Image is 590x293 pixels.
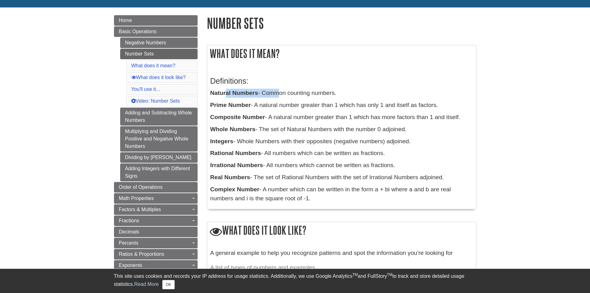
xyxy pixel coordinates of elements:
[120,108,198,126] a: Adding and Subtracting Whole Numbers
[114,227,198,237] a: Decimals
[210,89,473,98] p: - Common counting numbers.
[134,282,159,287] a: Read More
[207,45,476,62] h2: What does it mean?
[114,260,198,271] a: Exponents
[210,125,473,134] p: - The set of Natural Numbers with the number 0 adjoined.
[210,149,473,158] p: - All numbers which can be written as fractions.
[210,101,473,110] p: - A natural number greater than 1 which has only 1 and itself as factors.
[210,150,261,156] b: Rational Numbers
[131,75,186,80] a: What does it look like?
[120,126,198,152] a: Multiplying and Dividing Positive and Negative Whole Numbers
[114,204,198,215] a: Factors & Multiples
[114,215,198,226] a: Fractions
[114,193,198,204] a: Math Properties
[210,173,473,182] p: - The set of Rational Numbers with the set of Irrational Numbers adjoined.
[210,185,473,203] p: - A number which can be written in the form a + bi where a and b are real numbers and i is the sq...
[119,240,138,246] span: Percents
[119,229,139,234] span: Decimals
[210,249,473,258] p: A general example to help you recognize patterns and spot the information you're looking for
[120,152,198,163] a: Dividing by [PERSON_NAME]
[131,98,180,104] a: Video: Number Sets
[119,207,161,212] span: Factors & Multiples
[210,114,265,120] b: Composite Number
[210,261,473,275] caption: A list of types of numbers and examples.
[210,137,473,146] p: - Whole Numbers with their opposites (negative numbers) adjoined.
[119,218,139,223] span: Fractions
[210,161,473,170] p: - All numbers which cannot be written as fractions.
[352,273,358,277] sup: TM
[131,87,160,92] a: You'll use it...
[114,238,198,248] a: Percents
[207,222,476,240] h2: What does it look like?
[119,18,132,23] span: Home
[120,49,198,59] a: Number Sets
[119,196,154,201] span: Math Properties
[210,102,251,108] b: Prime Number
[207,15,476,31] h1: Number Sets
[210,162,263,168] b: Irrational Numbers
[114,249,198,260] a: Ratios & Proportions
[210,77,473,86] h3: Definitions:
[210,113,473,122] p: - A natural number greater than 1 which has more factors than 1 and itself.
[119,29,157,34] span: Basic Operations
[210,174,250,180] b: Real Numbers
[120,38,198,48] a: Negative Numbers
[210,138,234,144] b: Integers
[131,63,175,68] a: What does it mean?
[210,186,260,193] b: Complex Number
[119,251,164,257] span: Ratios & Proportions
[114,26,198,37] a: Basic Operations
[162,280,174,289] button: Close
[210,90,258,96] b: Natural Numbers
[114,273,476,289] div: This site uses cookies and records your IP address for usage statistics. Additionally, we use Goo...
[120,163,198,181] a: Adding Integers with Different Signs
[387,273,392,277] sup: TM
[210,126,256,132] b: Whole Numbers
[114,182,198,193] a: Order of Operations
[119,184,163,190] span: Order of Operations
[114,15,198,26] a: Home
[119,263,142,268] span: Exponents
